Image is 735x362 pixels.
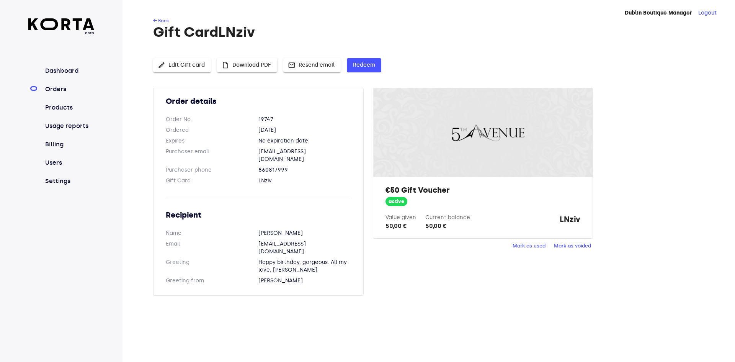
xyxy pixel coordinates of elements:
span: Download PDF [223,61,271,70]
span: active [385,198,407,205]
a: beta [28,18,95,36]
dt: Order No. [166,116,258,123]
h2: Recipient [166,210,351,220]
dd: No expiration date [258,137,351,145]
a: Products [44,103,95,112]
div: 50,00 € [385,221,416,231]
a: Dashboard [44,66,95,75]
a: Users [44,158,95,167]
dd: [EMAIL_ADDRESS][DOMAIN_NAME] [258,240,351,256]
dt: Purchaser phone [166,166,258,174]
dt: Greeting from [166,277,258,285]
span: mail [288,61,296,69]
span: beta [28,30,95,36]
dd: Happy birthday, gorgeous. All my love, [PERSON_NAME] [258,259,351,274]
span: Edit Gift card [159,61,205,70]
strong: LNziv [560,214,580,231]
button: Redeem [347,58,381,72]
dd: 19747 [258,116,351,123]
span: Mark as used [513,242,546,251]
h1: Gift Card LNziv [153,25,703,40]
dt: Email [166,240,258,256]
a: ← Back [153,18,169,23]
dd: [DATE] [258,126,351,134]
span: Redeem [353,61,375,70]
label: Value given [385,214,416,221]
dd: [PERSON_NAME] [258,277,351,285]
h2: Order details [166,96,351,106]
span: insert_drive_file [222,61,229,69]
dt: Purchaser email [166,148,258,163]
img: Korta [28,18,95,30]
dd: LNziv [258,177,351,185]
span: Resend email [289,61,335,70]
button: Logout [698,9,717,17]
dd: [PERSON_NAME] [258,229,351,237]
dd: 860817999 [258,166,351,174]
dt: Expires [166,137,258,145]
dt: Greeting [166,259,258,274]
dd: [EMAIL_ADDRESS][DOMAIN_NAME] [258,148,351,163]
button: Mark as used [511,240,547,252]
a: Edit Gift card [153,61,211,67]
div: 50,00 € [425,221,470,231]
h2: €50 Gift Voucher [385,185,580,195]
a: Settings [44,177,95,186]
button: Mark as voided [552,240,593,252]
span: Mark as voided [554,242,591,251]
dt: Gift Card [166,177,258,185]
dt: Ordered [166,126,258,134]
button: Edit Gift card [153,58,211,72]
a: Billing [44,140,95,149]
button: Resend email [283,58,341,72]
a: Usage reports [44,121,95,131]
button: Download PDF [217,58,277,72]
label: Current balance [425,214,470,221]
strong: Dublin Boutique Manager [625,10,692,16]
a: Orders [44,85,95,94]
dt: Name [166,229,258,237]
span: edit [158,61,165,69]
